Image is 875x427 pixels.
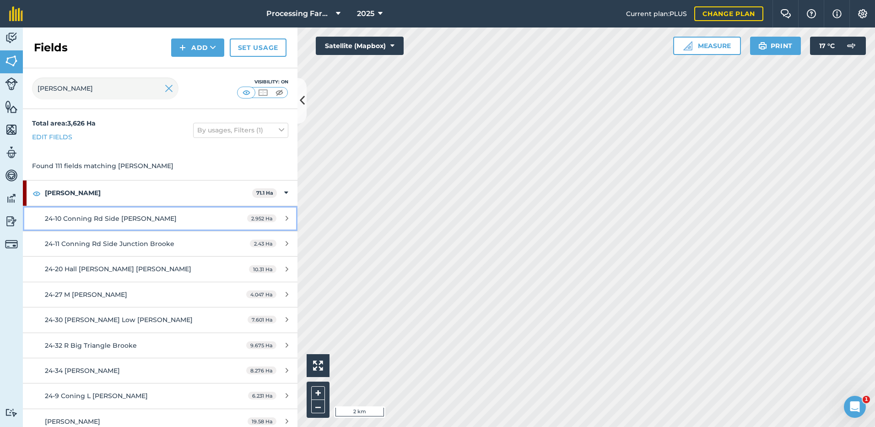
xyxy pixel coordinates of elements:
[230,38,286,57] a: Set usage
[683,41,692,50] img: Ruler icon
[5,408,18,417] img: svg+xml;base64,PD94bWwgdmVyc2lvbj0iMS4wIiBlbmNvZGluZz0idXRmLTgiPz4KPCEtLSBHZW5lcmF0b3I6IEFkb2JlIE...
[45,417,100,426] span: [PERSON_NAME]
[5,123,18,137] img: svg+xml;base64,PHN2ZyB4bWxucz0iaHR0cDovL3d3dy53My5vcmcvMjAwMC9zdmciIHdpZHRoPSI1NiIgaGVpZ2h0PSI2MC...
[45,316,193,324] span: 24-30 [PERSON_NAME] Low [PERSON_NAME]
[23,383,297,408] a: 24-9 Coning L [PERSON_NAME]6.231 Ha
[806,9,817,18] img: A question mark icon
[311,400,325,413] button: –
[34,40,68,55] h2: Fields
[45,341,137,350] span: 24-32 R Big Triangle Brooke
[9,6,23,21] img: fieldmargin Logo
[241,88,252,97] img: svg+xml;base64,PHN2ZyB4bWxucz0iaHR0cDovL3d3dy53My5vcmcvMjAwMC9zdmciIHdpZHRoPSI1MCIgaGVpZ2h0PSI0MC...
[237,78,288,86] div: Visibility: On
[32,132,72,142] a: Edit fields
[266,8,332,19] span: Processing Farms
[5,214,18,228] img: svg+xml;base64,PD94bWwgdmVyc2lvbj0iMS4wIiBlbmNvZGluZz0idXRmLTgiPz4KPCEtLSBHZW5lcmF0b3I6IEFkb2JlIE...
[313,361,323,371] img: Four arrows, one pointing top left, one top right, one bottom right and the last bottom left
[819,37,835,55] span: 17 ° C
[23,307,297,332] a: 24-30 [PERSON_NAME] Low [PERSON_NAME]7.601 Ha
[247,214,276,222] span: 2.952 Ha
[274,88,285,97] img: svg+xml;base64,PHN2ZyB4bWxucz0iaHR0cDovL3d3dy53My5vcmcvMjAwMC9zdmciIHdpZHRoPSI1MCIgaGVpZ2h0PSI0MC...
[673,37,741,55] button: Measure
[248,417,276,425] span: 19.58 Ha
[45,240,174,248] span: 24-11 Conning Rd Side Junction Brooke
[5,54,18,68] img: svg+xml;base64,PHN2ZyB4bWxucz0iaHR0cDovL3d3dy53My5vcmcvMjAwMC9zdmciIHdpZHRoPSI1NiIgaGVpZ2h0PSI2MC...
[694,6,763,21] a: Change plan
[5,31,18,45] img: svg+xml;base64,PD94bWwgdmVyc2lvbj0iMS4wIiBlbmNvZGluZz0idXRmLTgiPz4KPCEtLSBHZW5lcmF0b3I6IEFkb2JlIE...
[5,146,18,159] img: svg+xml;base64,PD94bWwgdmVyc2lvbj0iMS4wIiBlbmNvZGluZz0idXRmLTgiPz4KPCEtLSBHZW5lcmF0b3I6IEFkb2JlIE...
[32,188,41,199] img: svg+xml;base64,PHN2ZyB4bWxucz0iaHR0cDovL3d3dy53My5vcmcvMjAwMC9zdmciIHdpZHRoPSIxOCIgaGVpZ2h0PSIyNC...
[626,9,687,19] span: Current plan : PLUS
[23,152,297,180] div: Found 111 fields matching [PERSON_NAME]
[193,123,288,137] button: By usages, Filters (1)
[842,37,860,55] img: svg+xml;base64,PD94bWwgdmVyc2lvbj0iMS4wIiBlbmNvZGluZz0idXRmLTgiPz4KPCEtLSBHZW5lcmF0b3I6IEFkb2JlIE...
[5,77,18,90] img: svg+xml;base64,PD94bWwgdmVyc2lvbj0iMS4wIiBlbmNvZGluZz0idXRmLTgiPz4KPCEtLSBHZW5lcmF0b3I6IEFkb2JlIE...
[832,8,842,19] img: svg+xml;base64,PHN2ZyB4bWxucz0iaHR0cDovL3d3dy53My5vcmcvMjAwMC9zdmciIHdpZHRoPSIxNyIgaGVpZ2h0PSIxNy...
[23,206,297,231] a: 24-10 Conning Rd Side [PERSON_NAME]2.952 Ha
[171,38,224,57] button: Add
[32,119,96,127] strong: Total area : 3,626 Ha
[23,231,297,256] a: 24-11 Conning Rd Side Junction Brooke2.43 Ha
[165,83,173,94] img: svg+xml;base64,PHN2ZyB4bWxucz0iaHR0cDovL3d3dy53My5vcmcvMjAwMC9zdmciIHdpZHRoPSIyMiIgaGVpZ2h0PSIzMC...
[257,88,269,97] img: svg+xml;base64,PHN2ZyB4bWxucz0iaHR0cDovL3d3dy53My5vcmcvMjAwMC9zdmciIHdpZHRoPSI1MCIgaGVpZ2h0PSI0MC...
[246,367,276,374] span: 8.276 Ha
[810,37,866,55] button: 17 °C
[5,192,18,205] img: svg+xml;base64,PD94bWwgdmVyc2lvbj0iMS4wIiBlbmNvZGluZz0idXRmLTgiPz4KPCEtLSBHZW5lcmF0b3I6IEFkb2JlIE...
[23,333,297,358] a: 24-32 R Big Triangle Brooke9.675 Ha
[844,396,866,418] iframe: Intercom live chat
[248,392,276,400] span: 6.231 Ha
[311,386,325,400] button: +
[23,181,297,205] div: [PERSON_NAME]71.1 Ha
[5,238,18,251] img: svg+xml;base64,PD94bWwgdmVyc2lvbj0iMS4wIiBlbmNvZGluZz0idXRmLTgiPz4KPCEtLSBHZW5lcmF0b3I6IEFkb2JlIE...
[45,181,252,205] strong: [PERSON_NAME]
[45,290,127,299] span: 24-27 M [PERSON_NAME]
[863,396,870,403] span: 1
[780,9,791,18] img: Two speech bubbles overlapping with the left bubble in the forefront
[5,100,18,114] img: svg+xml;base64,PHN2ZyB4bWxucz0iaHR0cDovL3d3dy53My5vcmcvMjAwMC9zdmciIHdpZHRoPSI1NiIgaGVpZ2h0PSI2MC...
[256,190,273,196] strong: 71.1 Ha
[23,358,297,383] a: 24-34 [PERSON_NAME]8.276 Ha
[249,265,276,273] span: 10.31 Ha
[246,341,276,349] span: 9.675 Ha
[45,265,191,273] span: 24-20 Hall [PERSON_NAME] [PERSON_NAME]
[32,77,178,99] input: Search
[45,392,148,400] span: 24-9 Coning L [PERSON_NAME]
[250,240,276,247] span: 2.43 Ha
[750,37,801,55] button: Print
[23,257,297,281] a: 24-20 Hall [PERSON_NAME] [PERSON_NAME]10.31 Ha
[857,9,868,18] img: A cog icon
[5,169,18,182] img: svg+xml;base64,PD94bWwgdmVyc2lvbj0iMS4wIiBlbmNvZGluZz0idXRmLTgiPz4KPCEtLSBHZW5lcmF0b3I6IEFkb2JlIE...
[23,282,297,307] a: 24-27 M [PERSON_NAME]4.047 Ha
[45,367,120,375] span: 24-34 [PERSON_NAME]
[45,214,177,223] span: 24-10 Conning Rd Side [PERSON_NAME]
[246,290,276,298] span: 4.047 Ha
[248,316,276,323] span: 7.601 Ha
[357,8,374,19] span: 2025
[179,42,186,53] img: svg+xml;base64,PHN2ZyB4bWxucz0iaHR0cDovL3d3dy53My5vcmcvMjAwMC9zdmciIHdpZHRoPSIxNCIgaGVpZ2h0PSIyNC...
[758,40,767,51] img: svg+xml;base64,PHN2ZyB4bWxucz0iaHR0cDovL3d3dy53My5vcmcvMjAwMC9zdmciIHdpZHRoPSIxOSIgaGVpZ2h0PSIyNC...
[316,37,404,55] button: Satellite (Mapbox)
